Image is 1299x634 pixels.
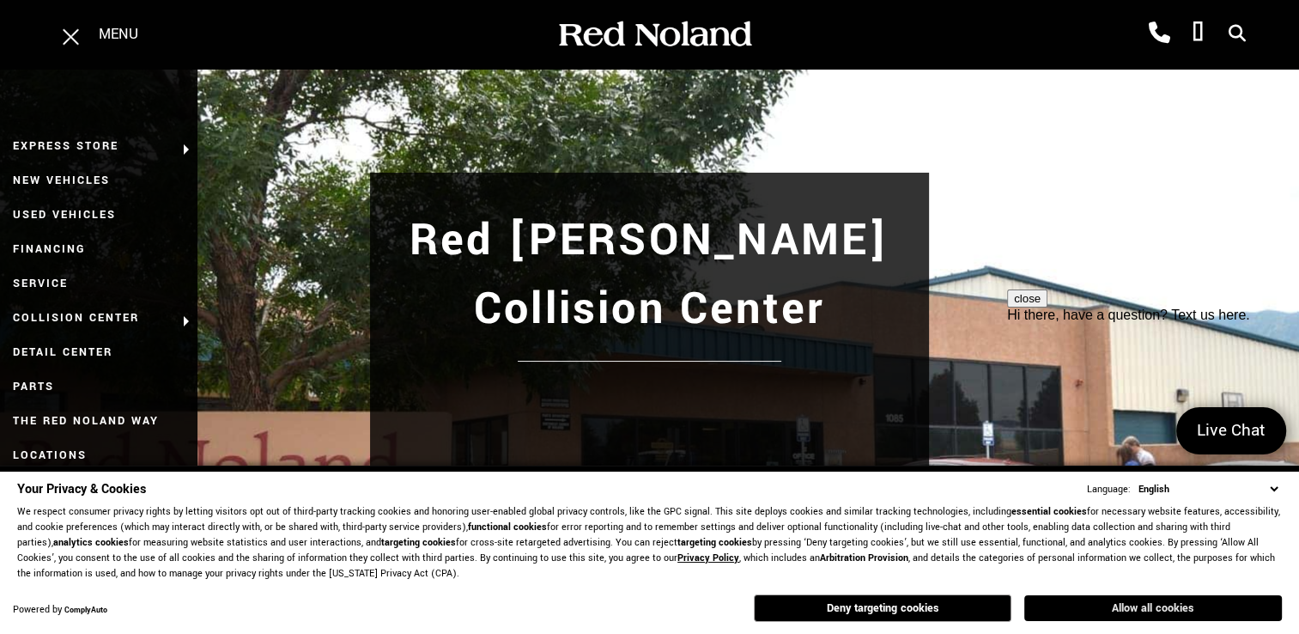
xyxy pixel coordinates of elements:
a: Privacy Policy [677,552,739,564]
strong: functional cookies [468,521,547,533]
button: Allow all cookies [1024,595,1282,621]
strong: essential cookies [1011,505,1087,518]
div: Powered by [13,605,107,616]
img: Red Noland Auto Group [555,20,753,50]
strong: analytics cookies [53,536,129,549]
strong: targeting cookies [381,536,456,549]
button: Deny targeting cookies [754,594,1011,622]
span: Live Chat [1188,419,1274,442]
span: Your Privacy & Cookies [17,480,146,498]
div: Language: [1087,485,1131,495]
iframe: podium webchat widget prompt [1007,290,1299,475]
a: Live Chat [1176,407,1286,454]
p: We respect consumer privacy rights by letting visitors opt out of third-party tracking cookies an... [17,504,1282,582]
strong: targeting cookies [677,536,752,549]
a: ComplyAuto [64,605,107,616]
select: Language Select [1134,481,1282,497]
strong: Arbitration Provision [820,552,908,564]
h1: Red [PERSON_NAME] Collision Center [386,206,913,344]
